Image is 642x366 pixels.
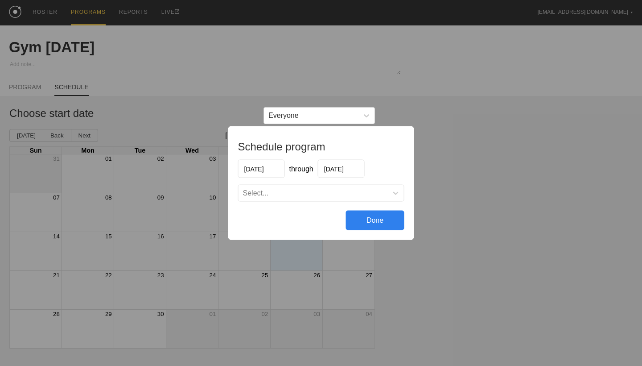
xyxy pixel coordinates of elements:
[318,160,365,178] input: End Date
[243,189,269,197] div: Select...
[238,160,285,178] input: Start Date
[481,262,642,366] iframe: Chat Widget
[346,211,404,230] div: Done
[289,165,313,172] span: through
[238,141,404,153] h1: Schedule program
[268,112,299,120] div: Everyone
